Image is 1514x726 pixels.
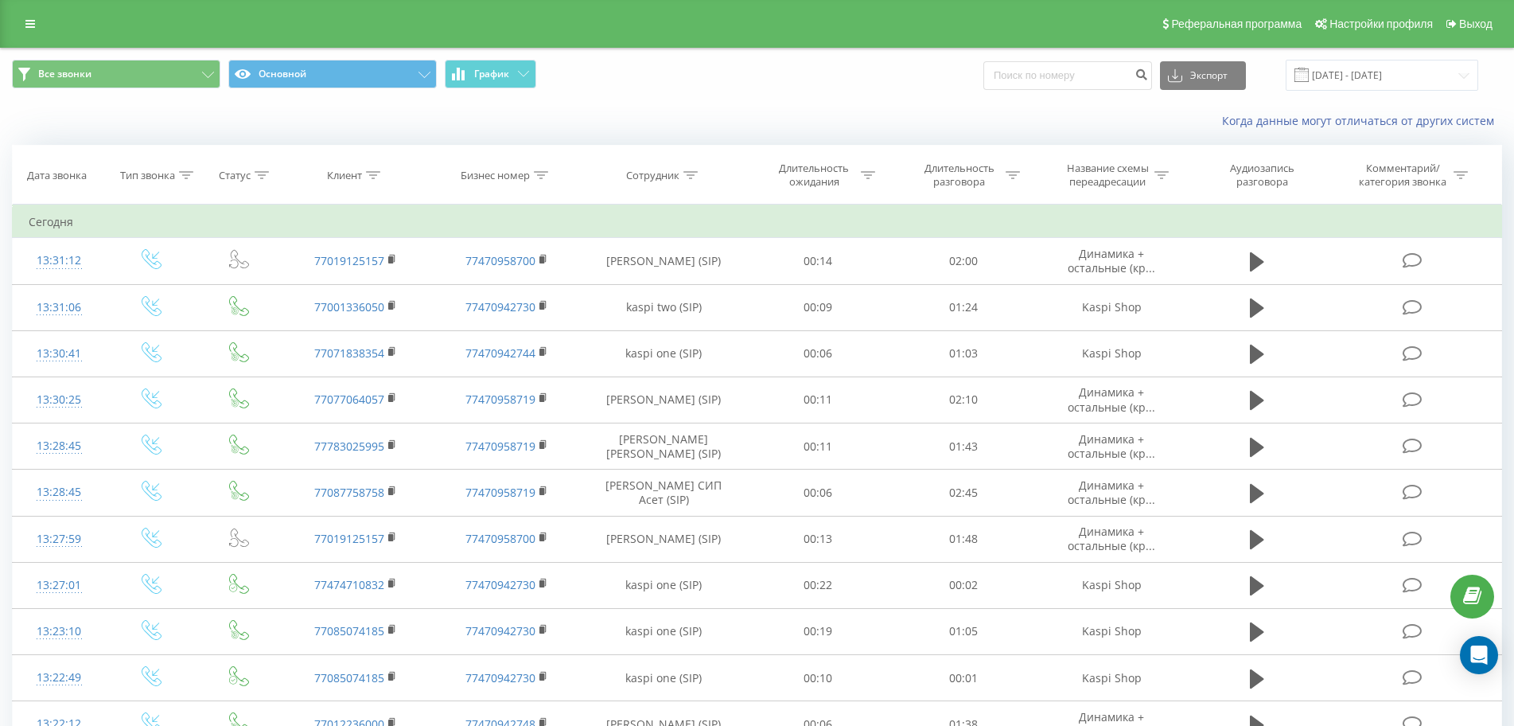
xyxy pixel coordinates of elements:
div: Сотрудник [626,169,679,182]
a: 77470958719 [465,392,535,407]
span: Динамика + остальные (кр... [1068,246,1155,275]
a: 77001336050 [314,299,384,314]
td: [PERSON_NAME] (SIP) [582,377,745,423]
td: kaspi one (SIP) [582,562,745,608]
a: 77783025995 [314,439,384,454]
span: График [474,68,509,80]
a: 77077064057 [314,392,384,407]
td: 00:06 [745,330,891,377]
div: Бизнес номер [461,169,530,182]
a: 77087758758 [314,485,384,500]
td: Kaspi Shop [1036,330,1187,377]
a: 77019125157 [314,531,384,546]
span: Реферальная программа [1171,18,1302,30]
td: 01:48 [890,516,1036,562]
td: kaspi one (SIP) [582,655,745,701]
div: Длительность разговора [917,162,1002,189]
td: 00:02 [890,562,1036,608]
div: 13:28:45 [29,477,89,508]
td: [PERSON_NAME] [PERSON_NAME] (SIP) [582,423,745,470]
span: Выход [1459,18,1493,30]
td: 00:10 [745,655,891,701]
td: Kaspi Shop [1036,284,1187,330]
td: [PERSON_NAME] (SIP) [582,516,745,562]
span: Настройки профиля [1329,18,1433,30]
button: Все звонки [12,60,220,88]
a: 77019125157 [314,253,384,268]
div: 13:22:49 [29,662,89,693]
div: Клиент [327,169,362,182]
a: 77470958700 [465,531,535,546]
td: 02:00 [890,238,1036,284]
a: 77470958719 [465,439,535,454]
td: [PERSON_NAME] СИП Асет (SIP) [582,470,745,516]
a: 77470958700 [465,253,535,268]
span: Динамика + остальные (кр... [1068,384,1155,414]
td: Kaspi Shop [1036,562,1187,608]
td: 01:24 [890,284,1036,330]
a: 77470958719 [465,485,535,500]
td: 01:43 [890,423,1036,470]
td: 00:22 [745,562,891,608]
a: 77470942744 [465,345,535,361]
td: kaspi two (SIP) [582,284,745,330]
td: 02:45 [890,470,1036,516]
div: 13:27:01 [29,570,89,601]
td: [PERSON_NAME] (SIP) [582,238,745,284]
td: 00:01 [890,655,1036,701]
td: 00:11 [745,423,891,470]
td: Kaspi Shop [1036,655,1187,701]
td: 00:13 [745,516,891,562]
div: 13:28:45 [29,431,89,462]
a: 77470942730 [465,623,535,638]
a: 77470942730 [465,670,535,685]
div: Название схемы переадресации [1065,162,1150,189]
span: Все звонки [38,68,91,80]
div: Дата звонка [27,169,87,182]
input: Поиск по номеру [983,61,1152,90]
span: Динамика + остальные (кр... [1068,431,1155,461]
div: Комментарий/категория звонка [1356,162,1450,189]
a: 77474710832 [314,577,384,592]
div: 13:23:10 [29,616,89,647]
div: Длительность ожидания [772,162,857,189]
td: 00:19 [745,608,891,654]
div: Тип звонка [120,169,175,182]
span: Динамика + остальные (кр... [1068,524,1155,553]
td: 00:06 [745,470,891,516]
td: 00:11 [745,377,891,423]
td: 02:10 [890,377,1036,423]
td: 00:09 [745,284,891,330]
button: График [445,60,536,88]
div: 13:31:12 [29,245,89,276]
td: Сегодня [13,206,1502,238]
div: 13:30:25 [29,384,89,416]
button: Основной [228,60,437,88]
td: 00:14 [745,238,891,284]
button: Экспорт [1160,61,1246,90]
td: Kaspi Shop [1036,608,1187,654]
span: Динамика + остальные (кр... [1068,478,1155,507]
a: 77085074185 [314,623,384,638]
td: kaspi one (SIP) [582,330,745,377]
a: Когда данные могут отличаться от других систем [1222,113,1502,128]
a: 77470942730 [465,299,535,314]
div: 13:30:41 [29,338,89,369]
td: 01:03 [890,330,1036,377]
a: 77085074185 [314,670,384,685]
div: 13:31:06 [29,292,89,323]
a: 77071838354 [314,345,384,361]
div: Статус [219,169,251,182]
a: 77470942730 [465,577,535,592]
td: 01:05 [890,608,1036,654]
div: Open Intercom Messenger [1460,636,1498,674]
div: 13:27:59 [29,524,89,555]
div: Аудиозапись разговора [1211,162,1314,189]
td: kaspi one (SIP) [582,608,745,654]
